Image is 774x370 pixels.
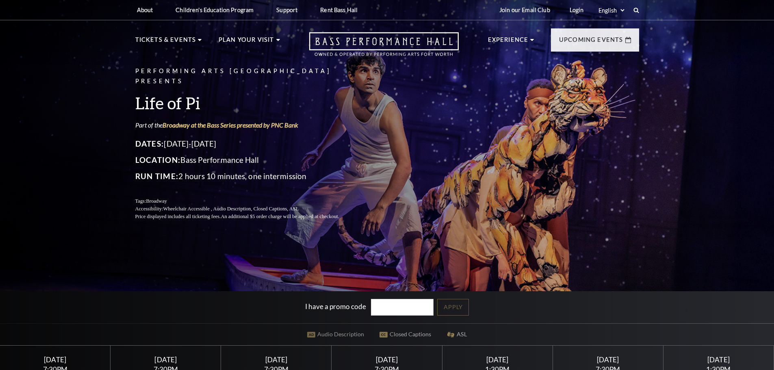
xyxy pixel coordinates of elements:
p: Price displayed includes all ticketing fees. [135,213,359,221]
div: [DATE] [452,355,543,364]
div: [DATE] [10,355,101,364]
div: [DATE] [673,355,764,364]
p: Bass Performance Hall [135,154,359,167]
span: An additional $5 order charge will be applied at checkout. [221,214,339,219]
span: Broadway [146,198,167,204]
div: [DATE] [120,355,211,364]
label: I have a promo code [305,302,366,311]
p: [DATE]-[DATE] [135,137,359,150]
div: [DATE] [562,355,653,364]
p: Part of the [135,121,359,130]
div: [DATE] [341,355,432,364]
p: About [137,6,153,13]
p: 2 hours 10 minutes, one intermission [135,170,359,183]
p: Tags: [135,197,359,205]
span: Wheelchair Accessible , Audio Description, Closed Captions, ASL [163,206,299,212]
span: Dates: [135,139,164,148]
a: Broadway at the Bass Series presented by PNC Bank [163,121,298,129]
span: Location: [135,155,181,164]
p: Performing Arts [GEOGRAPHIC_DATA] Presents [135,66,359,87]
span: Run Time: [135,171,179,181]
p: Accessibility: [135,205,359,213]
p: Experience [488,35,529,50]
p: Tickets & Events [135,35,196,50]
p: Children's Education Program [176,6,254,13]
p: Upcoming Events [559,35,623,50]
div: [DATE] [231,355,322,364]
select: Select: [597,6,626,14]
h3: Life of Pi [135,93,359,113]
p: Support [276,6,297,13]
p: Plan Your Visit [219,35,274,50]
p: Rent Bass Hall [320,6,358,13]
